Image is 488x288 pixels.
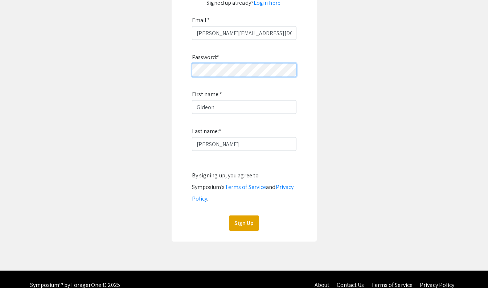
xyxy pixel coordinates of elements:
[5,255,31,283] iframe: Chat
[229,215,259,231] button: Sign Up
[225,183,266,191] a: Terms of Service
[192,15,210,26] label: Email:
[192,89,222,100] label: First name:
[192,170,296,205] div: By signing up, you agree to Symposium’s and .
[192,126,221,137] label: Last name:
[192,52,220,63] label: Password:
